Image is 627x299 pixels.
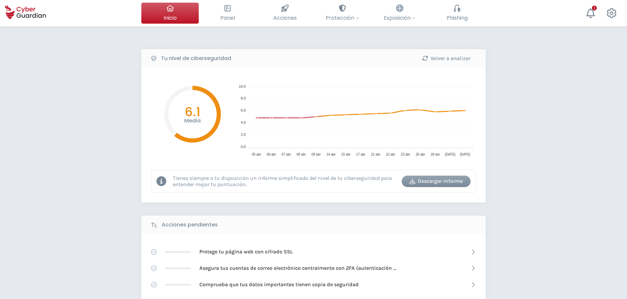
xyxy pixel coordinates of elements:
span: Protección [326,14,359,22]
span: Panel [220,14,235,22]
span: Exposición [384,14,415,22]
button: Inicio [141,3,199,24]
button: Exposición [371,3,428,24]
tspan: 8.0 [241,96,246,100]
tspan: 07 abr [282,153,291,156]
span: Phishing [447,14,468,22]
tspan: 26 abr [416,153,425,156]
p: Comprueba que tus datos importantes tienen copia de seguridad [199,281,359,288]
button: Volver a analizar [412,53,481,64]
tspan: 05 abr [252,153,261,156]
tspan: [DATE] [445,153,455,156]
tspan: 2.0 [241,133,246,137]
tspan: [DATE] [460,153,471,156]
b: Tu nivel de ciberseguridad [161,54,231,62]
tspan: 28 abr [431,153,440,156]
tspan: 21 abr [371,153,380,156]
tspan: 23 abr [401,153,410,156]
button: Phishing [428,3,486,24]
span: Inicio [164,14,177,22]
div: Volver a analizar [417,54,476,62]
p: Protege tu página web con cifrado SSL [199,248,293,255]
tspan: 6.0 [241,108,246,112]
button: Panel [199,3,256,24]
tspan: 14 abr [326,153,336,156]
tspan: 4.0 [241,120,246,124]
tspan: 08 abr [296,153,306,156]
tspan: 17 abr [356,153,366,156]
b: Acciones pendientes [162,221,218,229]
p: Asegura tus cuentas de correo electrónico centralmente con 2FA (autenticación [PERSON_NAME] factor) [199,265,396,272]
div: 1 [592,6,597,11]
tspan: 22 abr [386,153,395,156]
tspan: 15 abr [341,153,351,156]
span: Acciones [273,14,297,22]
div: Descargar informe [407,177,466,185]
button: Acciones [256,3,313,24]
button: Descargar informe [402,176,471,187]
tspan: 10.0 [239,84,246,88]
tspan: 09 abr [312,153,321,156]
p: Tienes siempre a tu disposición un informe simplificado del nivel de tu ciberseguridad para enten... [173,175,397,187]
tspan: 06 abr [267,153,276,156]
tspan: 0.0 [241,145,246,149]
button: Protección [313,3,371,24]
